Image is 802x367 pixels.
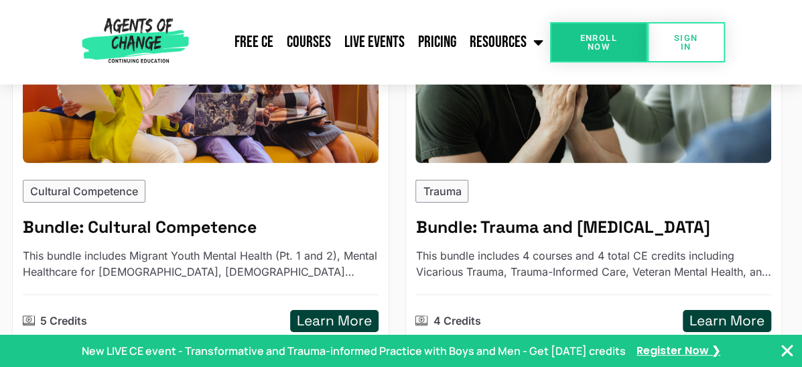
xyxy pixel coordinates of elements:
[779,343,795,359] button: Close Banner
[194,25,550,59] nav: Menu
[463,25,550,59] a: Resources
[415,248,771,280] p: This bundle includes 4 courses and 4 total CE credits including Vicarious Trauma, Trauma-Informed...
[297,313,372,329] h5: Learn More
[669,34,704,51] span: SIGN IN
[637,344,720,358] a: Register Now ❯
[280,25,338,59] a: Courses
[23,248,379,280] p: This bundle includes Migrant Youth Mental Health (Pt. 1 and 2), Mental Healthcare for Latinos, Na...
[423,183,461,199] p: Trauma
[647,22,725,62] a: SIGN IN
[411,25,463,59] a: Pricing
[228,25,280,59] a: Free CE
[30,183,138,199] p: Cultural Competence
[23,217,379,238] h5: Bundle: Cultural Competence
[415,217,771,238] h5: Bundle: Trauma and PTSD
[338,25,411,59] a: Live Events
[689,313,764,329] h5: Learn More
[572,34,626,51] span: Enroll Now
[433,313,480,329] p: 4 Credits
[82,343,626,359] p: New LIVE CE event - Transformative and Trauma-informed Practice with Boys and Men - Get [DATE] cr...
[40,313,87,329] p: 5 Credits
[550,22,647,62] a: Enroll Now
